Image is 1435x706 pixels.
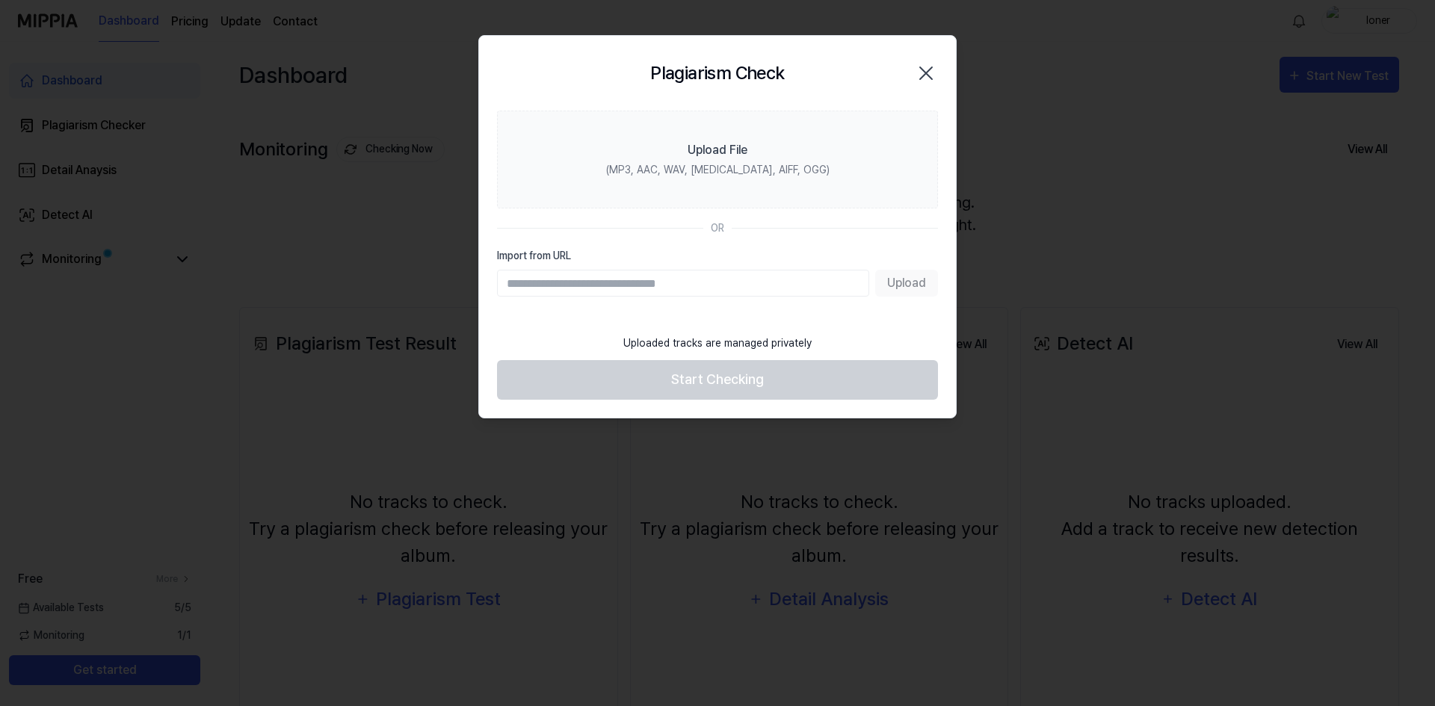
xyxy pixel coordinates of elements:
div: Upload File [688,141,747,159]
div: OR [711,220,724,236]
h2: Plagiarism Check [650,60,784,87]
label: Import from URL [497,248,938,264]
div: (MP3, AAC, WAV, [MEDICAL_DATA], AIFF, OGG) [606,162,830,178]
div: Uploaded tracks are managed privately [614,326,821,360]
